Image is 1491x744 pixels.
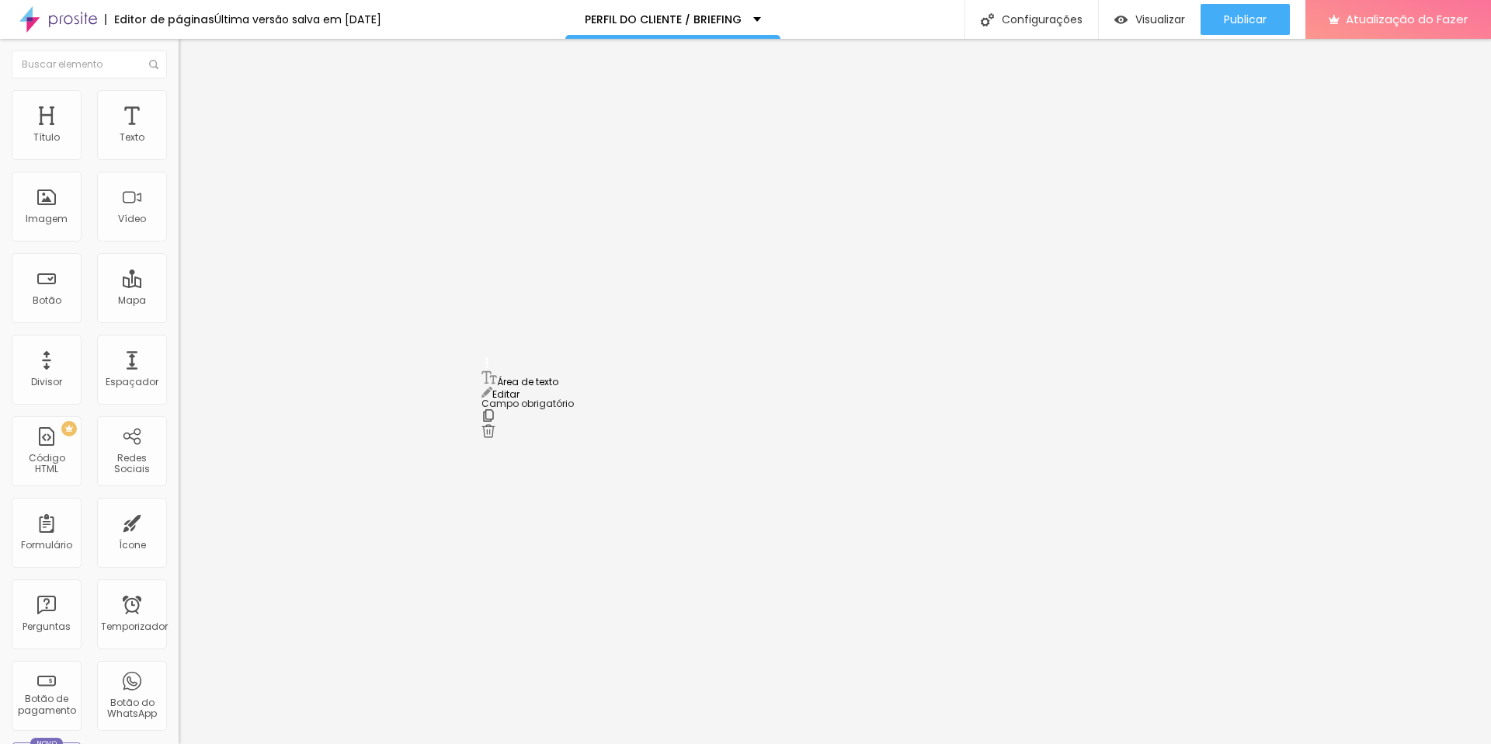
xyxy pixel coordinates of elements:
[1346,11,1468,27] font: Atualização do Fazer
[1002,12,1083,27] font: Configurações
[214,12,381,27] font: Última versão salva em [DATE]
[1099,4,1201,35] button: Visualizar
[1201,4,1290,35] button: Publicar
[981,13,994,26] img: Ícone
[585,12,742,27] font: PERFIL DO CLIENTE / BRIEFING
[107,696,157,720] font: Botão do WhatsApp
[23,620,71,633] font: Perguntas
[1135,12,1185,27] font: Visualizar
[101,620,168,633] font: Temporizador
[29,451,65,475] font: Código HTML
[1224,12,1267,27] font: Publicar
[106,375,158,388] font: Espaçador
[118,294,146,307] font: Mapa
[119,538,146,551] font: Ícone
[33,130,60,144] font: Título
[18,692,76,716] font: Botão de pagamento
[1114,13,1128,26] img: view-1.svg
[114,451,150,475] font: Redes Sociais
[12,50,167,78] input: Buscar elemento
[118,212,146,225] font: Vídeo
[149,60,158,69] img: Ícone
[179,39,1491,744] iframe: Editor
[33,294,61,307] font: Botão
[120,130,144,144] font: Texto
[31,375,62,388] font: Divisor
[21,538,72,551] font: Formulário
[114,12,214,27] font: Editor de páginas
[26,212,68,225] font: Imagem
